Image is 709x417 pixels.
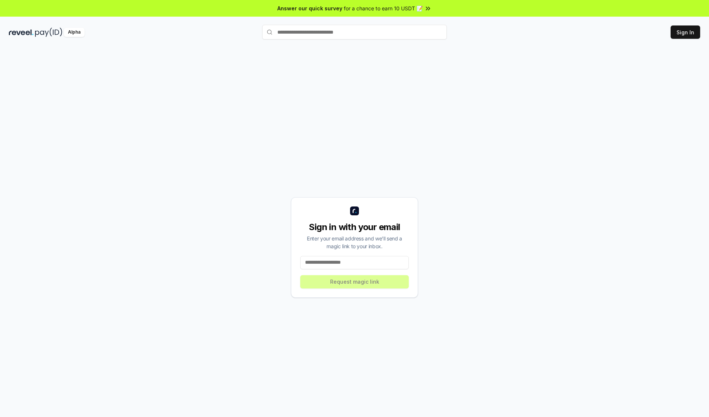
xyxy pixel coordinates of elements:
div: Enter your email address and we’ll send a magic link to your inbox. [300,235,409,250]
div: Sign in with your email [300,221,409,233]
img: reveel_dark [9,28,34,37]
button: Sign In [671,25,700,39]
img: logo_small [350,206,359,215]
div: Alpha [64,28,85,37]
span: for a chance to earn 10 USDT 📝 [344,4,423,12]
span: Answer our quick survey [277,4,342,12]
img: pay_id [35,28,62,37]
